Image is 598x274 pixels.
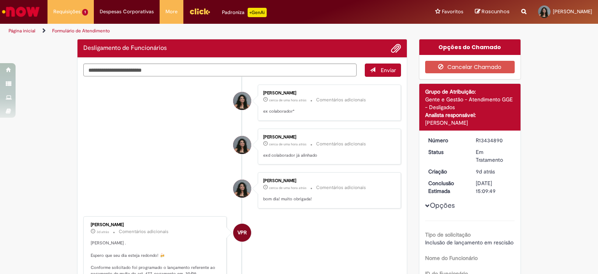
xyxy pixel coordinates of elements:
div: Analista responsável: [425,111,515,119]
div: R13434890 [476,136,512,144]
p: exd colaborador já alinhado [263,152,393,159]
time: 26/08/2025 12:57:33 [97,230,109,234]
div: Vanessa Paiva Ribeiro [233,224,251,242]
time: 21/08/2025 09:25:15 [476,168,495,175]
b: Tipo de solicitação [425,231,471,238]
a: Formulário de Atendimento [52,28,110,34]
span: Requisições [53,8,81,16]
span: Favoritos [442,8,463,16]
dt: Conclusão Estimada [422,179,470,195]
div: [PERSON_NAME] [425,119,515,127]
div: [DATE] 15:09:49 [476,179,512,195]
div: 21/08/2025 09:25:15 [476,168,512,175]
textarea: Digite sua mensagem aqui... [83,64,357,77]
span: VPR [237,223,247,242]
div: [PERSON_NAME] [263,135,393,140]
span: Inclusão de lançamento em rescisão [425,239,514,246]
div: Maria Eduarda Andrade Coelho [233,180,251,198]
p: +GenAi [248,8,267,17]
img: ServiceNow [1,4,41,19]
ul: Trilhas de página [6,24,393,38]
div: Opções do Chamado [419,39,521,55]
span: Despesas Corporativas [100,8,154,16]
div: Grupo de Atribuição: [425,88,515,95]
span: 9d atrás [476,168,495,175]
a: Rascunhos [475,8,510,16]
time: 29/08/2025 08:32:47 [269,98,306,103]
div: Maria Eduarda Andrade Coelho [233,92,251,110]
small: Comentários adicionais [316,141,366,147]
small: Comentários adicionais [119,228,169,235]
div: Em Tratamento [476,148,512,164]
a: Página inicial [9,28,35,34]
small: Comentários adicionais [316,184,366,191]
h2: Desligamento de Funcionários Histórico de tíquete [83,45,167,52]
b: Nome do Funcionário [425,255,478,262]
p: bom dia! muito obrigada! [263,196,393,202]
span: [PERSON_NAME] [553,8,592,15]
span: 3d atrás [97,230,109,234]
dt: Número [422,136,470,144]
div: Maria Eduarda Andrade Coelho [233,136,251,154]
div: [PERSON_NAME] [263,91,393,95]
span: Rascunhos [482,8,510,15]
div: Padroniza [222,8,267,17]
dt: Criação [422,168,470,175]
button: Enviar [365,64,401,77]
small: Comentários adicionais [316,97,366,103]
div: [PERSON_NAME] [91,223,220,227]
div: [PERSON_NAME] [263,179,393,183]
button: Cancelar Chamado [425,61,515,73]
span: More [165,8,178,16]
p: ex colaborador* [263,108,393,115]
time: 29/08/2025 08:32:39 [269,142,306,147]
img: click_logo_yellow_360x200.png [189,5,210,17]
span: cerca de uma hora atrás [269,142,306,147]
div: Gente e Gestão - Atendimento GGE - Desligados [425,95,515,111]
span: cerca de uma hora atrás [269,98,306,103]
time: 29/08/2025 08:32:25 [269,186,306,190]
span: 1 [82,9,88,16]
span: cerca de uma hora atrás [269,186,306,190]
dt: Status [422,148,470,156]
button: Adicionar anexos [391,43,401,53]
span: Enviar [381,67,396,74]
